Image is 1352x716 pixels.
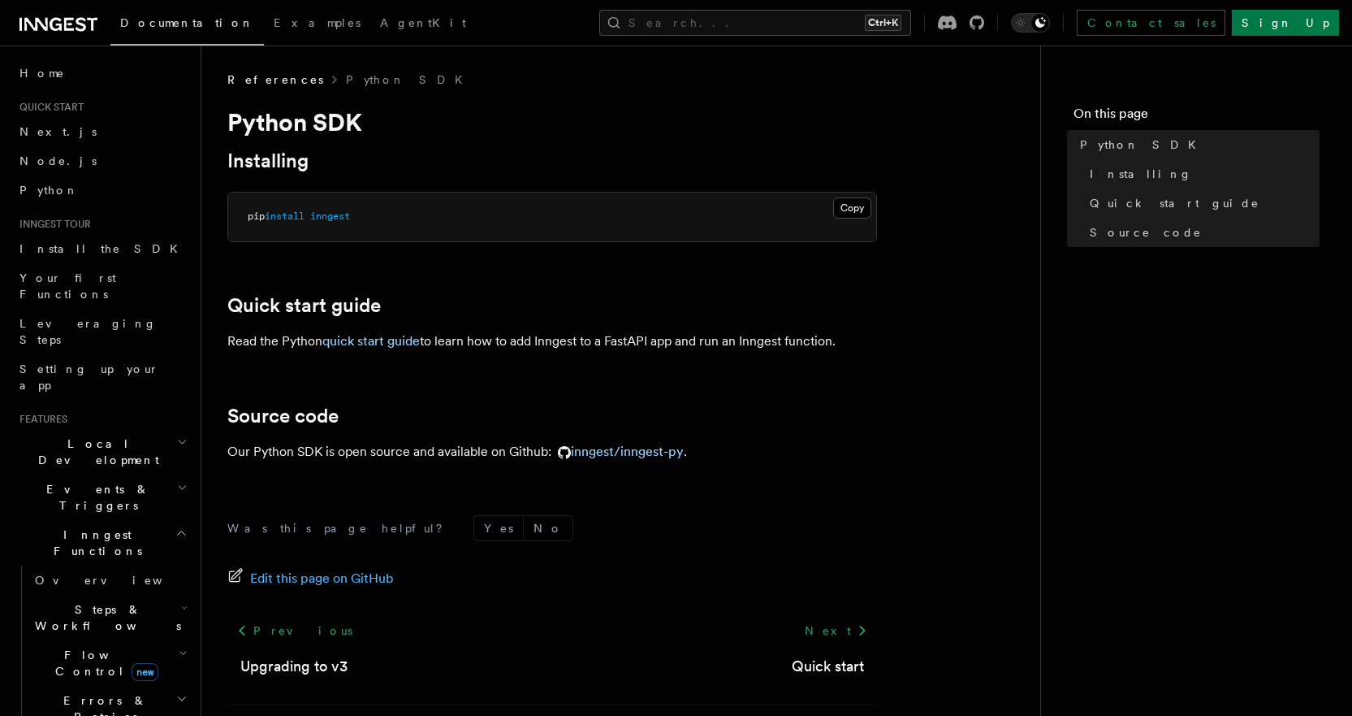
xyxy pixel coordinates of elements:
[551,444,684,459] a: inngest/inngest-py
[35,574,202,587] span: Overview
[13,218,91,231] span: Inngest tour
[13,117,191,146] a: Next.js
[1080,137,1206,153] span: Python SDK
[19,317,157,346] span: Leveraging Steps
[1011,13,1050,33] button: Toggle dark mode
[1073,130,1320,159] a: Python SDK
[19,362,159,392] span: Setting up your app
[13,263,191,309] a: Your first Functions
[346,72,473,88] a: Python SDK
[28,601,181,634] span: Steps & Workflows
[13,176,191,205] a: Python
[28,640,191,686] button: Flow Controlnew
[13,527,175,559] span: Inngest Functions
[13,429,191,475] button: Local Development
[599,10,911,36] button: Search...Ctrl+K
[19,154,97,167] span: Node.js
[264,5,370,44] a: Examples
[13,59,191,88] a: Home
[227,567,394,590] a: Edit this page on GitHub
[227,520,454,536] p: Was this page helpful?
[120,16,254,29] span: Documentation
[474,516,523,540] button: Yes
[310,210,350,222] span: inngest
[13,354,191,400] a: Setting up your app
[28,595,191,640] button: Steps & Workflows
[110,5,264,46] a: Documentation
[265,210,305,222] span: install
[274,16,361,29] span: Examples
[13,520,191,566] button: Inngest Functions
[227,72,323,88] span: References
[1073,104,1320,130] h4: On this page
[13,146,191,176] a: Node.js
[227,405,339,427] a: Source code
[250,567,394,590] span: Edit this page on GitHub
[1077,10,1225,36] a: Contact sales
[28,647,179,679] span: Flow Control
[1232,10,1339,36] a: Sign Up
[227,150,309,172] a: Installing
[13,475,191,520] button: Events & Triggers
[1083,159,1320,189] a: Installing
[227,330,877,353] p: Read the Python to learn how to add Inngest to a FastAPI app and run an Inngest function.
[13,436,177,468] span: Local Development
[19,125,97,138] span: Next.js
[1083,189,1320,218] a: Quick start guide
[13,413,67,426] span: Features
[19,242,188,255] span: Install the SDK
[19,184,79,197] span: Python
[1090,166,1192,182] span: Installing
[322,333,420,349] a: quick start guide
[792,655,864,678] a: Quick start
[132,663,158,681] span: new
[248,210,265,222] span: pip
[795,616,877,645] a: Next
[227,616,361,645] a: Previous
[865,15,901,31] kbd: Ctrl+K
[13,234,191,263] a: Install the SDK
[227,440,877,463] p: Our Python SDK is open source and available on Github: .
[1090,195,1259,211] span: Quick start guide
[370,5,476,44] a: AgentKit
[1083,218,1320,247] a: Source code
[227,294,381,317] a: Quick start guide
[13,481,177,514] span: Events & Triggers
[13,101,84,114] span: Quick start
[1090,224,1202,241] span: Source code
[524,516,572,540] button: No
[13,309,191,354] a: Leveraging Steps
[227,107,877,137] h1: Python SDK
[240,655,348,678] a: Upgrading to v3
[28,566,191,595] a: Overview
[19,271,116,301] span: Your first Functions
[19,65,65,81] span: Home
[833,197,871,219] button: Copy
[380,16,466,29] span: AgentKit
